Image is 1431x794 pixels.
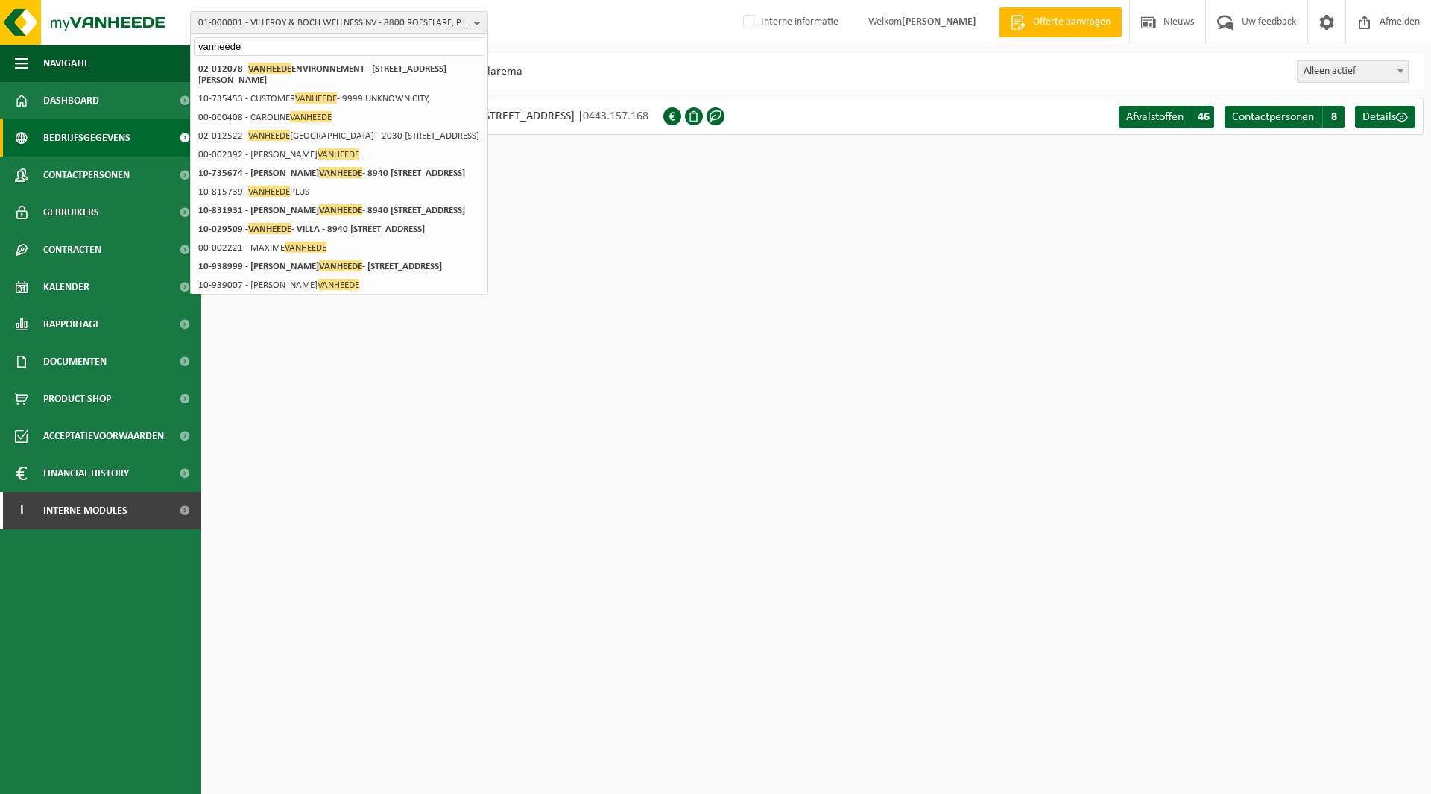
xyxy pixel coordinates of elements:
[1225,106,1345,128] a: Contactpersonen 8
[198,223,425,234] strong: 10-029509 - - VILLA - 8940 [STREET_ADDRESS]
[43,380,111,418] span: Product Shop
[1298,61,1408,82] span: Alleen actief
[198,12,468,34] span: 01-000001 - VILLEROY & BOCH WELLNESS NV - 8800 ROESELARE, POPULIERSTRAAT 1
[1119,106,1214,128] a: Afvalstoffen 46
[43,418,164,455] span: Acceptatievoorwaarden
[43,82,99,119] span: Dashboard
[290,111,332,122] span: VANHEEDE
[43,194,99,231] span: Gebruikers
[740,11,838,34] label: Interne informatie
[1232,111,1314,123] span: Contactpersonen
[43,231,101,268] span: Contracten
[198,260,442,271] strong: 10-938999 - [PERSON_NAME] - [STREET_ADDRESS]
[248,223,291,234] span: VANHEEDE
[194,145,484,164] li: 00-002392 - [PERSON_NAME]
[1297,60,1409,83] span: Alleen actief
[248,63,291,74] span: VANHEEDE
[1355,106,1415,128] a: Details
[318,148,359,160] span: VANHEEDE
[318,279,359,290] span: VANHEEDE
[248,130,290,141] span: VANHEEDE
[194,89,484,108] li: 10-735453 - CUSTOMER - 9999 UNKNOWN CITY,
[43,157,130,194] span: Contactpersonen
[43,119,130,157] span: Bedrijfsgegevens
[194,127,484,145] li: 02-012522 - [GEOGRAPHIC_DATA] - 2030 [STREET_ADDRESS]
[902,16,976,28] strong: [PERSON_NAME]
[295,92,337,104] span: VANHEEDE
[319,204,362,215] span: VANHEEDE
[319,260,362,271] span: VANHEEDE
[1029,15,1114,30] span: Offerte aanvragen
[43,492,127,529] span: Interne modules
[583,110,648,122] span: 0443.157.168
[1126,111,1184,123] span: Afvalstoffen
[1322,106,1345,128] span: 8
[43,343,107,380] span: Documenten
[319,167,362,178] span: VANHEEDE
[190,11,488,34] button: 01-000001 - VILLEROY & BOCH WELLNESS NV - 8800 ROESELARE, POPULIERSTRAAT 1
[15,492,28,529] span: I
[43,268,89,306] span: Kalender
[198,167,465,178] strong: 10-735674 - [PERSON_NAME] - 8940 [STREET_ADDRESS]
[1362,111,1396,123] span: Details
[194,37,484,56] input: Zoeken naar gekoppelde vestigingen
[198,204,465,215] strong: 10-831931 - [PERSON_NAME] - 8940 [STREET_ADDRESS]
[194,183,484,201] li: 10-815739 - PLUS
[194,108,484,127] li: 00-000408 - CAROLINE
[194,239,484,257] li: 00-002221 - MAXIME
[285,242,326,253] span: VANHEEDE
[455,60,522,83] li: Vlarema
[43,45,89,82] span: Navigatie
[43,455,129,492] span: Financial History
[194,276,484,294] li: 10-939007 - [PERSON_NAME]
[43,306,101,343] span: Rapportage
[999,7,1122,37] a: Offerte aanvragen
[248,186,290,197] span: VANHEEDE
[1192,106,1214,128] span: 46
